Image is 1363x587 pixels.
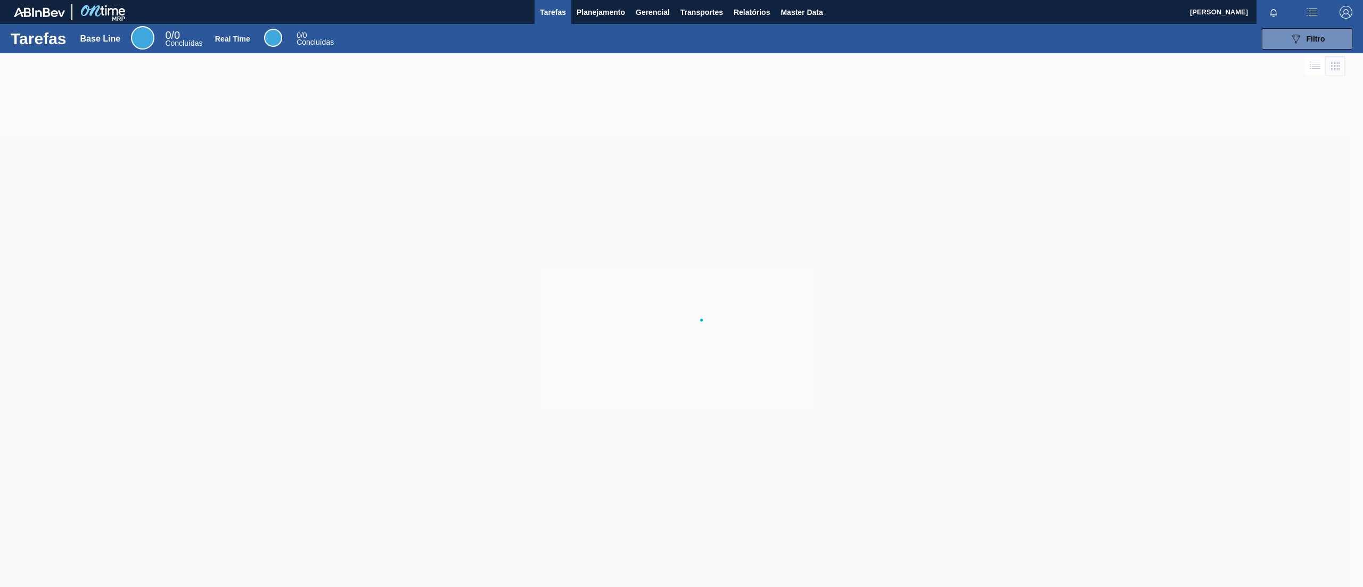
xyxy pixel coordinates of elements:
div: Real Time [215,35,250,43]
span: 0 [165,29,171,41]
div: Real Time [297,32,334,46]
span: Concluídas [297,38,334,46]
div: Base Line [80,34,121,44]
span: Filtro [1307,35,1325,43]
span: Transportes [680,6,723,19]
span: Relatórios [734,6,770,19]
img: Logout [1340,6,1352,19]
span: Gerencial [636,6,670,19]
img: userActions [1305,6,1318,19]
h1: Tarefas [11,32,67,45]
span: / 0 [165,29,180,41]
span: Concluídas [165,39,202,47]
span: Tarefas [540,6,566,19]
img: TNhmsLtSVTkK8tSr43FrP2fwEKptu5GPRR3wAAAABJRU5ErkJggg== [14,7,65,17]
button: Notificações [1257,5,1291,20]
span: 0 [297,31,301,39]
div: Real Time [264,29,282,47]
span: / 0 [297,31,307,39]
div: Base Line [165,31,202,47]
div: Base Line [131,26,154,50]
span: Planejamento [577,6,625,19]
span: Master Data [781,6,823,19]
button: Filtro [1262,28,1352,50]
